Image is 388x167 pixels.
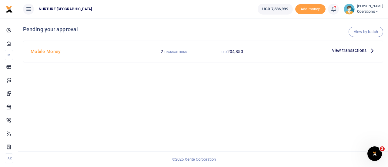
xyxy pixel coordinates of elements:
[262,6,288,12] span: UGX 7,536,999
[295,4,326,14] li: Toup your wallet
[255,4,295,15] li: Wallet ballance
[357,4,383,9] small: [PERSON_NAME]
[295,4,326,14] span: Add money
[367,146,382,161] iframe: Intercom live chat
[161,49,163,54] span: 2
[349,27,383,37] a: View by batch
[380,146,385,151] span: 2
[222,50,227,54] small: UGX
[5,6,13,13] img: logo-small
[332,47,366,54] span: View transactions
[164,50,187,54] small: TRANSACTIONS
[5,50,13,60] li: M
[36,6,95,12] span: NURTURE [GEOGRAPHIC_DATA]
[258,4,293,15] a: UGX 7,536,999
[23,26,383,33] h4: Pending your approval
[357,9,383,14] span: Operations
[227,49,243,54] span: 204,850
[295,6,326,11] a: Add money
[344,4,355,15] img: profile-user
[31,48,142,55] h4: Mobile Money
[5,153,13,163] li: Ac
[5,7,13,11] a: logo-small logo-large logo-large
[344,4,383,15] a: profile-user [PERSON_NAME] Operations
